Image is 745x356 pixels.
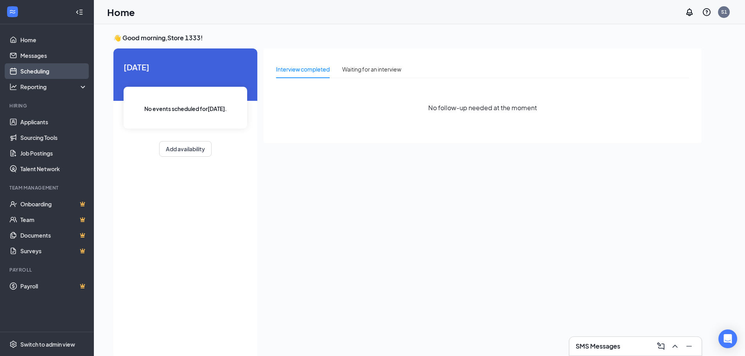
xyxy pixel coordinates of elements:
[9,184,86,191] div: Team Management
[684,342,694,351] svg: Minimize
[9,267,86,273] div: Payroll
[159,141,212,157] button: Add availability
[124,61,247,73] span: [DATE]
[113,34,702,42] h3: 👋 Good morning, Store 1333 !
[428,103,537,113] span: No follow-up needed at the moment
[721,9,727,15] div: S1
[20,145,87,161] a: Job Postings
[9,83,17,91] svg: Analysis
[20,32,87,48] a: Home
[144,104,227,113] span: No events scheduled for [DATE] .
[20,212,87,227] a: TeamCrown
[20,114,87,130] a: Applicants
[685,7,694,17] svg: Notifications
[718,329,737,348] div: Open Intercom Messenger
[9,102,86,109] div: Hiring
[20,243,87,259] a: SurveysCrown
[655,340,667,352] button: ComposeMessage
[669,340,681,352] button: ChevronUp
[20,340,75,348] div: Switch to admin view
[683,340,695,352] button: Minimize
[20,48,87,63] a: Messages
[9,340,17,348] svg: Settings
[20,278,87,294] a: PayrollCrown
[9,8,16,16] svg: WorkstreamLogo
[20,130,87,145] a: Sourcing Tools
[20,63,87,79] a: Scheduling
[20,196,87,212] a: OnboardingCrown
[20,227,87,243] a: DocumentsCrown
[702,7,711,17] svg: QuestionInfo
[576,342,620,351] h3: SMS Messages
[342,65,401,73] div: Waiting for an interview
[75,8,83,16] svg: Collapse
[20,161,87,177] a: Talent Network
[656,342,666,351] svg: ComposeMessage
[107,5,135,19] h1: Home
[670,342,680,351] svg: ChevronUp
[276,65,330,73] div: Interview completed
[20,83,88,91] div: Reporting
